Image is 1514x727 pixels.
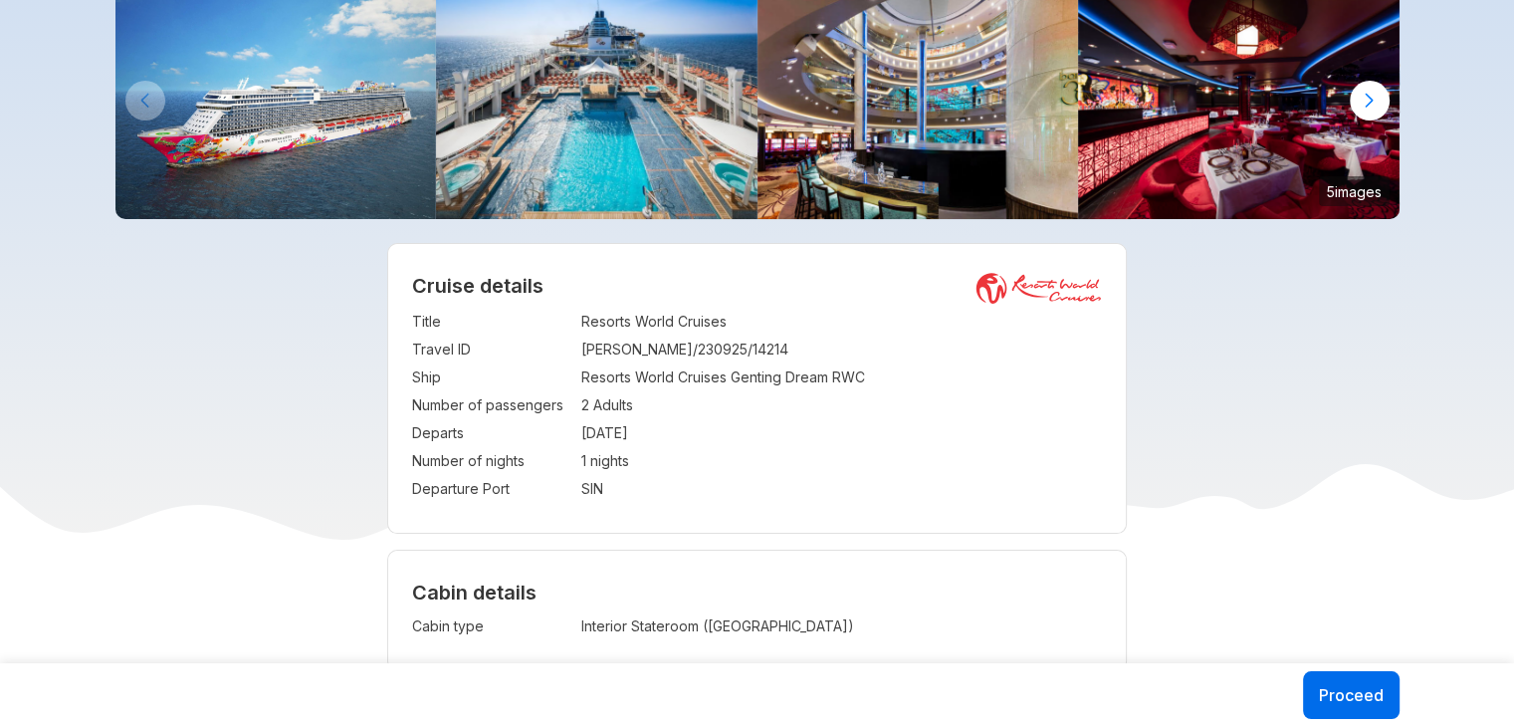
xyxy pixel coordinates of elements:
[1319,176,1390,206] small: 5 images
[412,308,571,336] td: Title
[581,419,1102,447] td: [DATE]
[581,336,1102,363] td: [PERSON_NAME]/230925/14214
[581,447,1102,475] td: 1 nights
[571,363,581,391] td: :
[412,336,571,363] td: Travel ID
[571,336,581,363] td: :
[581,363,1102,391] td: Resorts World Cruises Genting Dream RWC
[581,308,1102,336] td: Resorts World Cruises
[571,308,581,336] td: :
[581,612,948,640] td: Interior Stateroom ([GEOGRAPHIC_DATA])
[1303,671,1400,719] button: Proceed
[571,475,581,503] td: :
[412,612,571,640] td: Cabin type
[571,419,581,447] td: :
[412,581,1102,605] h4: Cabin details
[412,475,571,503] td: Departure Port
[412,274,1102,298] h2: Cruise details
[571,447,581,475] td: :
[412,391,571,419] td: Number of passengers
[581,475,1102,503] td: SIN
[571,612,581,640] td: :
[571,391,581,419] td: :
[581,391,1102,419] td: 2 Adults
[412,447,571,475] td: Number of nights
[412,419,571,447] td: Departs
[412,363,571,391] td: Ship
